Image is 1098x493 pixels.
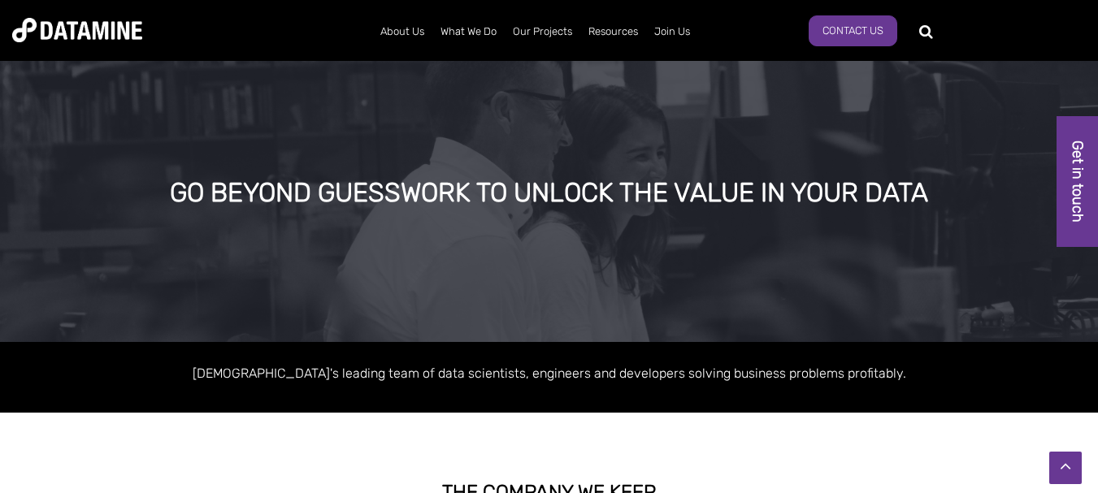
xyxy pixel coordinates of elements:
a: Join Us [646,11,698,53]
a: Get in touch [1057,116,1098,247]
a: Our Projects [505,11,580,53]
p: [DEMOGRAPHIC_DATA]'s leading team of data scientists, engineers and developers solving business p... [86,362,1013,384]
a: About Us [372,11,432,53]
a: Contact Us [809,15,897,46]
a: Resources [580,11,646,53]
img: Datamine [12,18,142,42]
div: GO BEYOND GUESSWORK TO UNLOCK THE VALUE IN YOUR DATA [131,179,968,208]
a: What We Do [432,11,505,53]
